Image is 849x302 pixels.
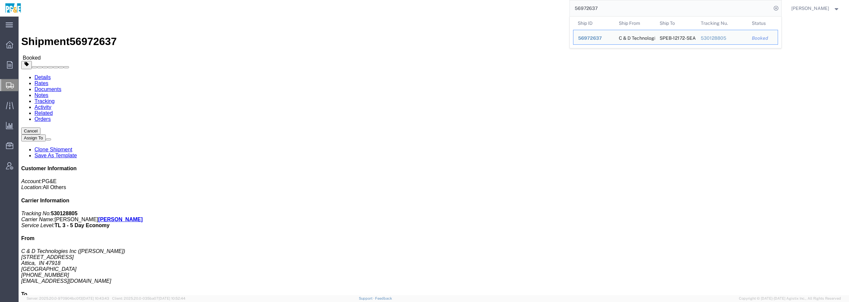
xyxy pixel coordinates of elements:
a: Support [359,296,375,300]
div: 56972637 [578,35,610,42]
input: Search for shipment number, reference number [570,0,771,16]
th: Ship ID [573,17,614,30]
span: Client: 2025.20.0-035ba07 [112,296,185,300]
th: Status [747,17,778,30]
div: 530128805 [700,35,743,42]
span: [DATE] 10:43:43 [82,296,109,300]
span: 56972637 [578,35,602,41]
div: Booked [752,35,773,42]
span: Wendy Hetrick [791,5,829,12]
a: Feedback [375,296,392,300]
span: Server: 2025.20.0-970904bc0f3 [27,296,109,300]
div: SPEB-12172-SEALED AIR MADERA [660,30,691,44]
th: Tracking Nu. [696,17,747,30]
span: Copyright © [DATE]-[DATE] Agistix Inc., All Rights Reserved [739,296,841,301]
img: logo [5,3,22,13]
span: [DATE] 10:52:44 [159,296,185,300]
button: [PERSON_NAME] [791,4,840,12]
table: Search Results [573,17,781,48]
iframe: FS Legacy Container [19,17,849,295]
th: Ship From [614,17,655,30]
div: C & D Technologies Inc [619,30,650,44]
th: Ship To [655,17,696,30]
